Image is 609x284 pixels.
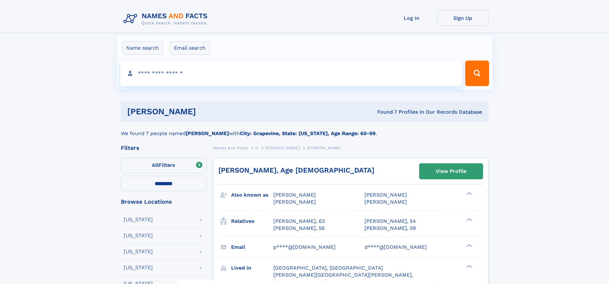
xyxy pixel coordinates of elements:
a: Log In [386,10,437,26]
div: ❯ [465,191,472,196]
input: search input [120,61,463,86]
a: [PERSON_NAME], 56 [273,225,325,232]
span: [PERSON_NAME] [273,192,316,198]
a: View Profile [419,164,483,179]
a: Sign Up [437,10,488,26]
a: H [255,144,258,152]
div: [US_STATE] [124,265,153,270]
h1: [PERSON_NAME] [127,108,287,116]
span: [PERSON_NAME] [364,192,407,198]
div: View Profile [436,164,466,179]
div: ❯ [465,243,472,247]
div: We found 7 people named with . [121,122,488,137]
span: [PERSON_NAME] [265,146,300,150]
a: [PERSON_NAME], 59 [364,225,416,232]
img: Logo Names and Facts [121,10,213,28]
div: [US_STATE] [124,217,153,222]
span: [PERSON_NAME] [364,199,407,205]
div: Found 7 Profiles In Our Records Database [286,109,482,116]
h3: Relatives [231,216,273,227]
div: Browse Locations [121,199,207,205]
span: H [255,146,258,150]
label: Email search [170,41,210,55]
h3: Also known as [231,190,273,200]
a: [PERSON_NAME], 54 [364,218,416,225]
a: [PERSON_NAME], 63 [273,218,325,225]
span: [GEOGRAPHIC_DATA], [GEOGRAPHIC_DATA] [273,265,383,271]
div: ❯ [465,217,472,222]
span: All [152,162,159,168]
label: Name search [122,41,163,55]
a: [PERSON_NAME], Age [DEMOGRAPHIC_DATA] [218,166,374,174]
div: Filters [121,145,207,151]
label: Filters [121,158,207,173]
b: City: Grapevine, State: [US_STATE], Age Range: 60-99 [240,130,376,136]
h3: Email [231,242,273,253]
div: ❯ [465,264,472,268]
a: Names and Facts [213,144,248,152]
a: [PERSON_NAME] [265,144,300,152]
span: [PERSON_NAME] [273,199,316,205]
button: Search Button [465,61,489,86]
b: [PERSON_NAME] [186,130,229,136]
h3: Lived in [231,263,273,273]
span: [PERSON_NAME] [307,146,341,150]
div: [US_STATE] [124,249,153,254]
div: [US_STATE] [124,233,153,238]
